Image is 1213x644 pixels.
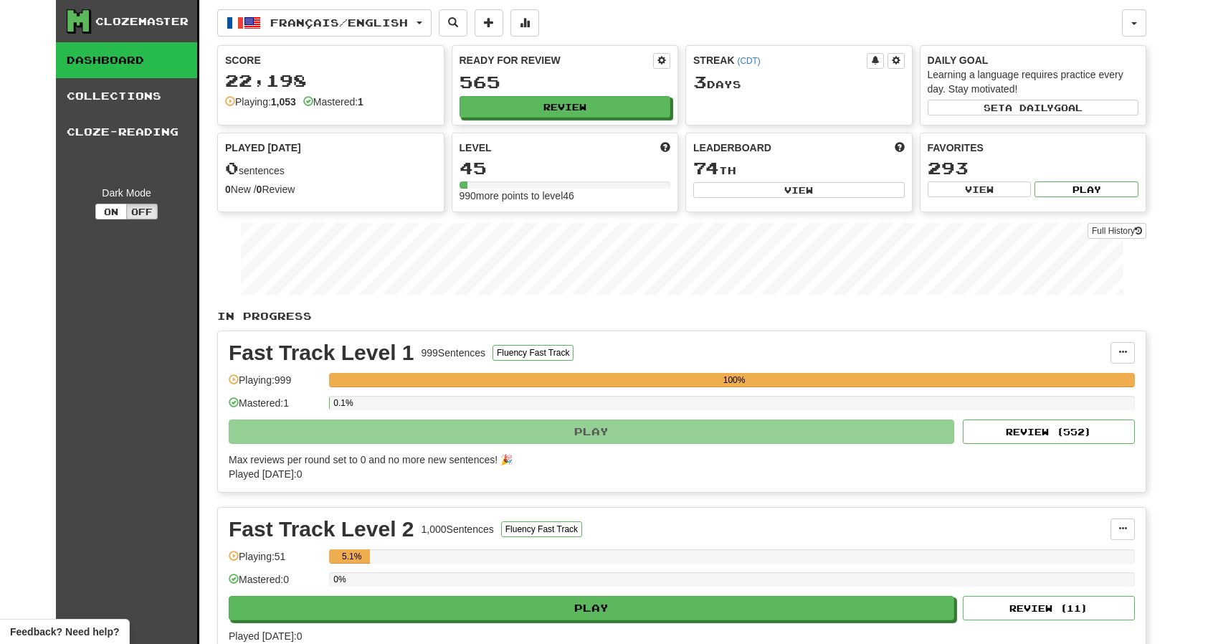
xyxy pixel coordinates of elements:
[333,549,370,564] div: 5.1%
[217,9,432,37] button: Français/English
[56,78,197,114] a: Collections
[460,159,671,177] div: 45
[693,182,905,198] button: View
[229,572,322,596] div: Mastered: 0
[963,596,1135,620] button: Review (11)
[493,345,574,361] button: Fluency Fast Track
[225,158,239,178] span: 0
[693,73,905,92] div: Day s
[126,204,158,219] button: Off
[257,184,262,195] strong: 0
[225,182,437,196] div: New / Review
[229,396,322,420] div: Mastered: 1
[225,141,301,155] span: Played [DATE]
[963,420,1135,444] button: Review (552)
[928,181,1032,197] button: View
[422,346,486,360] div: 999 Sentences
[229,630,302,642] span: Played [DATE]: 0
[333,373,1135,387] div: 100%
[225,184,231,195] strong: 0
[1005,103,1054,113] span: a daily
[10,625,119,639] span: Open feedback widget
[928,53,1139,67] div: Daily Goal
[439,9,467,37] button: Search sentences
[229,373,322,397] div: Playing: 999
[67,186,186,200] div: Dark Mode
[229,518,414,540] div: Fast Track Level 2
[95,204,127,219] button: On
[229,468,302,480] span: Played [DATE]: 0
[460,53,654,67] div: Ready for Review
[693,141,771,155] span: Leaderboard
[460,96,671,118] button: Review
[270,16,408,29] span: Français / English
[225,159,437,178] div: sentences
[737,56,760,66] a: (CDT)
[229,342,414,364] div: Fast Track Level 1
[475,9,503,37] button: Add sentence to collection
[895,141,905,155] span: This week in points, UTC
[229,596,954,620] button: Play
[460,189,671,203] div: 990 more points to level 46
[928,159,1139,177] div: 293
[501,521,582,537] button: Fluency Fast Track
[225,53,437,67] div: Score
[217,309,1146,323] p: In Progress
[1088,223,1146,239] a: Full History
[56,114,197,150] a: Cloze-Reading
[693,158,719,178] span: 74
[358,96,363,108] strong: 1
[460,73,671,91] div: 565
[928,67,1139,96] div: Learning a language requires practice every day. Stay motivated!
[422,522,494,536] div: 1,000 Sentences
[693,72,707,92] span: 3
[271,96,296,108] strong: 1,053
[303,95,363,109] div: Mastered:
[693,159,905,178] div: th
[95,14,189,29] div: Clozemaster
[460,141,492,155] span: Level
[1034,181,1138,197] button: Play
[229,549,322,573] div: Playing: 51
[56,42,197,78] a: Dashboard
[225,72,437,90] div: 22,198
[693,53,867,67] div: Streak
[229,453,1126,467] div: Max reviews per round set to 0 and no more new sentences! 🎉
[229,420,954,444] button: Play
[928,100,1139,115] button: Seta dailygoal
[510,9,539,37] button: More stats
[928,141,1139,155] div: Favorites
[225,95,296,109] div: Playing:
